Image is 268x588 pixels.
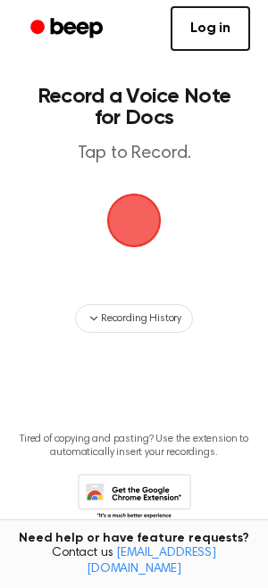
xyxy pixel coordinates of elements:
a: Beep [18,12,119,46]
p: Tap to Record. [32,143,236,165]
span: Contact us [11,546,257,577]
p: Tired of copying and pasting? Use the extension to automatically insert your recordings. [14,433,254,460]
h1: Record a Voice Note for Docs [32,86,236,128]
button: Recording History [75,304,193,333]
a: Log in [171,6,250,51]
span: Recording History [101,311,181,327]
button: Beep Logo [107,194,161,247]
a: [EMAIL_ADDRESS][DOMAIN_NAME] [87,547,216,576]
